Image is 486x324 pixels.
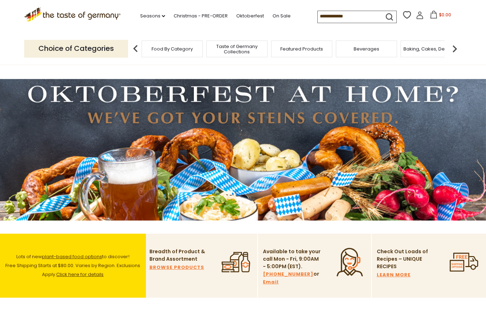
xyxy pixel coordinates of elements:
[208,44,265,54] a: Taste of Germany Collections
[403,46,459,52] a: Baking, Cakes, Desserts
[24,40,128,57] p: Choice of Categories
[42,253,102,260] a: plant-based food options
[140,12,165,20] a: Seasons
[152,46,193,52] a: Food By Category
[236,12,264,20] a: Oktoberfest
[377,248,428,270] p: Check Out Loads of Recipes – UNIQUE RECIPES
[149,248,208,263] p: Breadth of Product & Brand Assortment
[149,264,204,271] a: BROWSE PRODUCTS
[263,270,313,278] a: [PHONE_NUMBER]
[280,46,323,52] a: Featured Products
[448,42,462,56] img: next arrow
[439,12,451,18] span: $0.00
[273,12,291,20] a: On Sale
[354,46,379,52] a: Beverages
[263,248,322,286] p: Available to take your call Mon - Fri, 9:00AM - 5:00PM (EST). or
[425,11,455,21] button: $0.00
[263,278,279,286] a: Email
[174,12,228,20] a: Christmas - PRE-ORDER
[128,42,143,56] img: previous arrow
[56,271,104,278] a: Click here for details
[377,271,411,279] a: LEARN MORE
[5,253,140,278] span: Lots of new to discover! Free Shipping Starts at $80.00. Varies by Region. Exclusions Apply.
